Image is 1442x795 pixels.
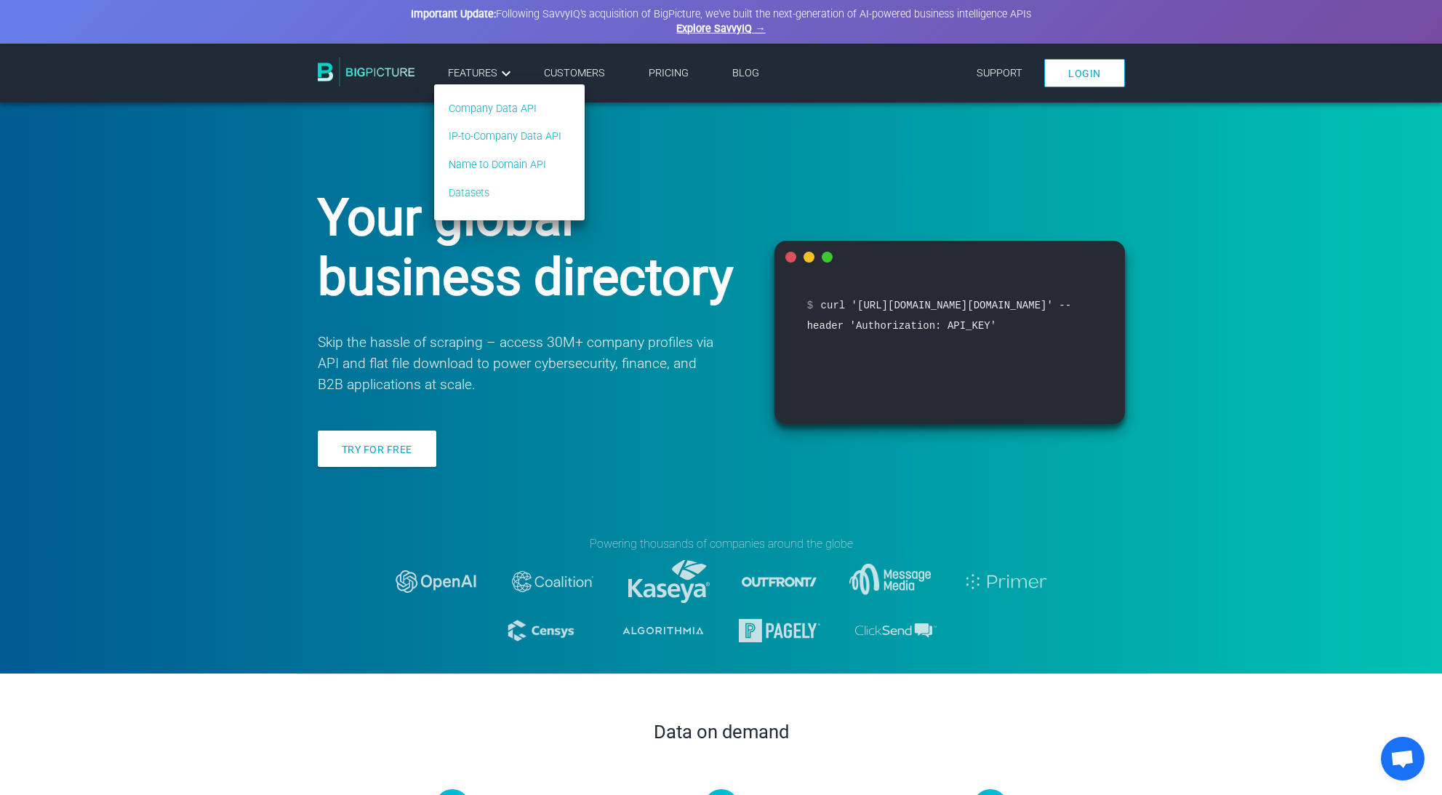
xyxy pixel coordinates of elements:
img: logo-openai.svg [396,570,477,592]
img: logo-algorithmia.svg [622,627,704,634]
span: curl '[URL][DOMAIN_NAME][DOMAIN_NAME]' --header 'Authorization: API_KEY' [807,295,1092,336]
img: logo-outfront.svg [739,541,820,623]
img: logo-coalition-2.svg [512,571,593,592]
a: Name to Domain API [449,157,561,173]
img: message-media.svg [849,564,931,599]
h2: Data on demand [318,721,1125,743]
a: Datasets [449,185,561,201]
a: Try for free [318,431,436,467]
a: Company Data API [449,101,561,117]
img: BigPicture.io [318,57,415,87]
a: Login [1044,59,1125,87]
img: logo-kaseya.svg [628,560,710,603]
a: Features [448,65,515,82]
h1: Your global business directory [318,188,738,307]
p: Skip the hassle of scraping – access 30M+ company profiles via API and flat file download to powe... [318,332,716,395]
img: logo-primer.svg [966,574,1047,589]
img: logo-pagely.svg [739,619,820,642]
img: logo-censys.svg [506,617,588,644]
a: IP-to-Company Data API [449,129,561,145]
div: Open chat [1381,737,1425,780]
img: logo-clicksend.svg [855,623,937,638]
